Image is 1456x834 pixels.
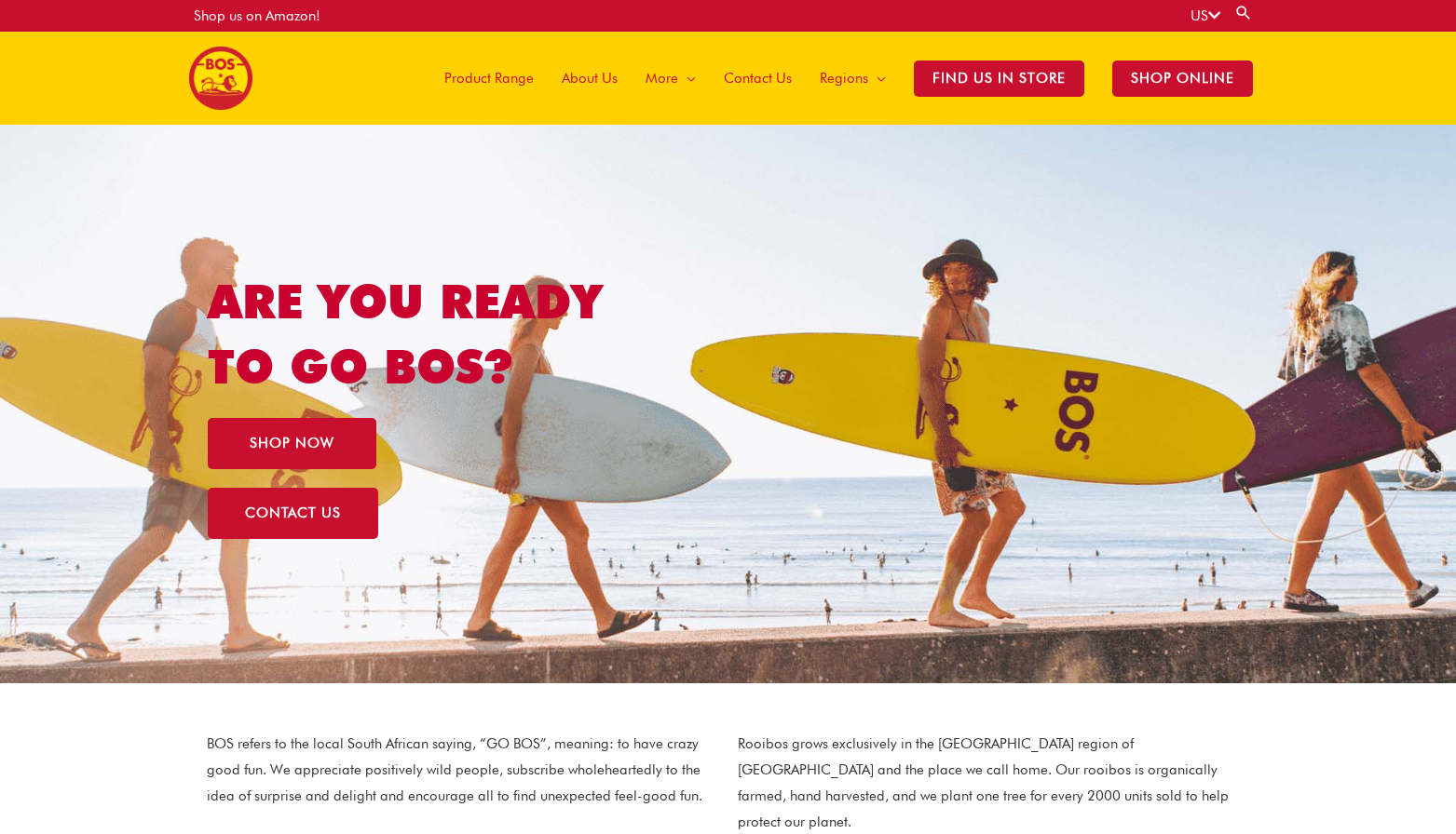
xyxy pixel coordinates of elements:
[806,32,900,125] a: Regions
[724,50,792,106] span: Contact Us
[1112,61,1253,97] span: SHOP ONLINE
[562,50,618,106] span: About Us
[208,488,378,539] a: CONTACT US
[710,32,806,125] a: Contact Us
[1234,4,1253,21] a: Search button
[632,32,710,125] a: More
[900,32,1098,125] a: Find Us in Store
[207,732,719,810] p: BOS refers to the local South African saying, “GO BOS”, meaning: to have crazy good fun. We appre...
[548,32,632,125] a: About Us
[208,418,376,469] a: SHOP NOW
[1191,7,1220,24] a: US
[250,437,334,451] span: SHOP NOW
[208,269,678,399] h1: ARE YOU READY TO GO BOS?
[189,47,252,110] img: BOS United States
[430,32,548,125] a: Product Range
[646,50,678,106] span: More
[444,50,534,106] span: Product Range
[245,506,341,520] span: CONTACT US
[416,32,1267,125] nav: Site Navigation
[820,50,868,106] span: Regions
[914,61,1084,97] span: Find Us in Store
[1098,32,1267,125] a: SHOP ONLINE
